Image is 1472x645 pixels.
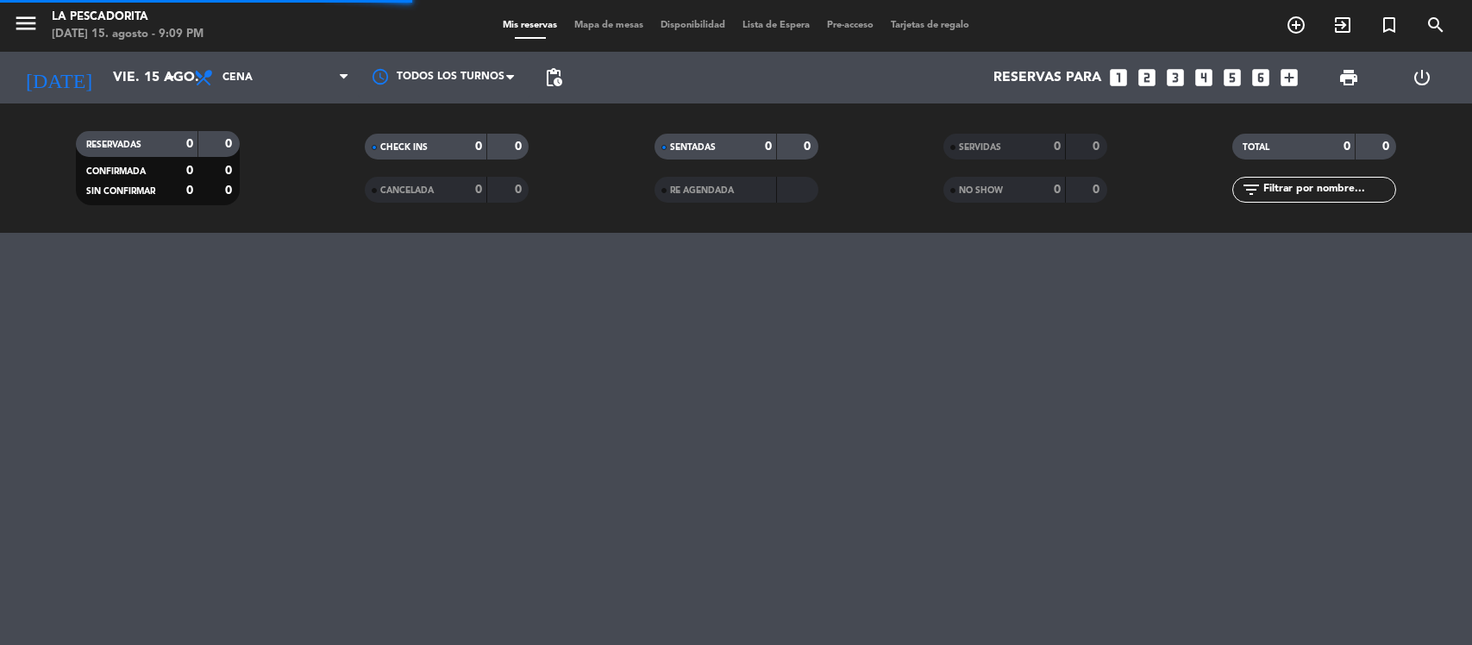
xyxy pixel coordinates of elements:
[882,21,978,30] span: Tarjetas de regalo
[222,72,253,84] span: Cena
[515,141,525,153] strong: 0
[494,21,566,30] span: Mis reservas
[1164,66,1187,89] i: looks_3
[1241,179,1262,200] i: filter_list
[670,186,734,195] span: RE AGENDADA
[670,143,716,152] span: SENTADAS
[160,67,181,88] i: arrow_drop_down
[765,141,772,153] strong: 0
[475,141,482,153] strong: 0
[1054,141,1061,153] strong: 0
[566,21,652,30] span: Mapa de mesas
[1250,66,1272,89] i: looks_6
[1193,66,1215,89] i: looks_4
[13,59,104,97] i: [DATE]
[1344,141,1350,153] strong: 0
[1262,180,1395,199] input: Filtrar por nombre...
[1054,184,1061,196] strong: 0
[804,141,814,153] strong: 0
[13,10,39,42] button: menu
[959,186,1003,195] span: NO SHOW
[543,67,564,88] span: pending_actions
[959,143,1001,152] span: SERVIDAS
[515,184,525,196] strong: 0
[186,185,193,197] strong: 0
[52,9,204,26] div: La Pescadorita
[1386,52,1459,103] div: LOG OUT
[225,185,235,197] strong: 0
[225,138,235,150] strong: 0
[475,184,482,196] strong: 0
[52,26,204,43] div: [DATE] 15. agosto - 9:09 PM
[1382,141,1393,153] strong: 0
[86,167,146,176] span: CONFIRMADA
[1093,184,1103,196] strong: 0
[993,70,1101,86] span: Reservas para
[1338,67,1359,88] span: print
[225,165,235,177] strong: 0
[734,21,818,30] span: Lista de Espera
[86,187,155,196] span: SIN CONFIRMAR
[380,143,428,152] span: CHECK INS
[186,165,193,177] strong: 0
[818,21,882,30] span: Pre-acceso
[1286,15,1306,35] i: add_circle_outline
[1278,66,1300,89] i: add_box
[652,21,734,30] span: Disponibilidad
[1221,66,1243,89] i: looks_5
[1243,143,1269,152] span: TOTAL
[186,138,193,150] strong: 0
[1425,15,1446,35] i: search
[13,10,39,36] i: menu
[86,141,141,149] span: RESERVADAS
[1412,67,1432,88] i: power_settings_new
[1107,66,1130,89] i: looks_one
[1136,66,1158,89] i: looks_two
[1379,15,1400,35] i: turned_in_not
[380,186,434,195] span: CANCELADA
[1332,15,1353,35] i: exit_to_app
[1093,141,1103,153] strong: 0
